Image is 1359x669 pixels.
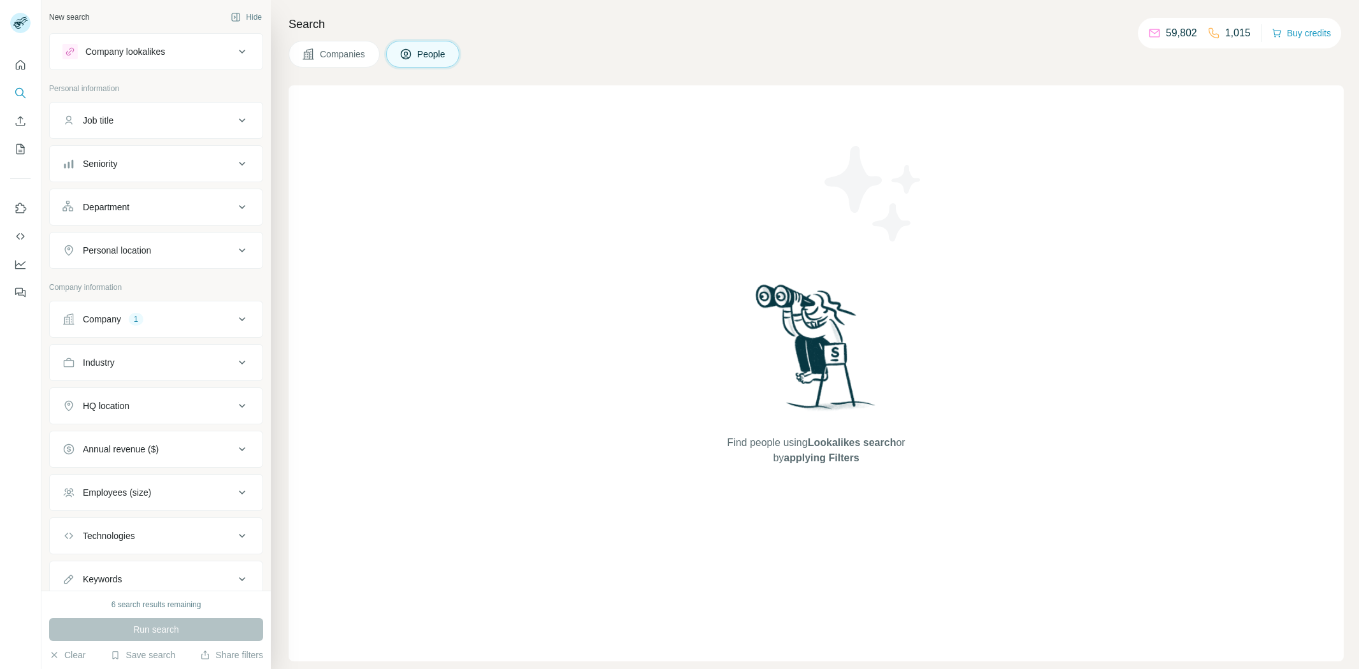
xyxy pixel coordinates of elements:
[129,313,143,325] div: 1
[10,138,31,161] button: My lists
[83,486,151,499] div: Employees (size)
[83,356,115,369] div: Industry
[49,11,89,23] div: New search
[83,201,129,213] div: Department
[50,192,262,222] button: Department
[83,443,159,456] div: Annual revenue ($)
[1166,25,1197,41] p: 59,802
[200,649,263,661] button: Share filters
[110,649,175,661] button: Save search
[85,45,165,58] div: Company lookalikes
[222,8,271,27] button: Hide
[417,48,447,61] span: People
[50,434,262,464] button: Annual revenue ($)
[320,48,366,61] span: Companies
[83,399,129,412] div: HQ location
[49,649,85,661] button: Clear
[83,529,135,542] div: Technologies
[83,573,122,586] div: Keywords
[50,36,262,67] button: Company lookalikes
[83,114,113,127] div: Job title
[49,282,263,293] p: Company information
[750,281,882,423] img: Surfe Illustration - Woman searching with binoculars
[10,225,31,248] button: Use Surfe API
[83,244,151,257] div: Personal location
[50,477,262,508] button: Employees (size)
[50,148,262,179] button: Seniority
[1225,25,1251,41] p: 1,015
[83,313,121,326] div: Company
[10,82,31,104] button: Search
[49,83,263,94] p: Personal information
[1272,24,1331,42] button: Buy credits
[111,599,201,610] div: 6 search results remaining
[289,15,1344,33] h4: Search
[10,197,31,220] button: Use Surfe on LinkedIn
[50,347,262,378] button: Industry
[10,281,31,304] button: Feedback
[50,564,262,594] button: Keywords
[10,54,31,76] button: Quick start
[50,391,262,421] button: HQ location
[50,105,262,136] button: Job title
[83,157,117,170] div: Seniority
[50,235,262,266] button: Personal location
[50,521,262,551] button: Technologies
[784,452,859,463] span: applying Filters
[816,136,931,251] img: Surfe Illustration - Stars
[714,435,918,466] span: Find people using or by
[808,437,896,448] span: Lookalikes search
[10,253,31,276] button: Dashboard
[50,304,262,334] button: Company1
[10,110,31,133] button: Enrich CSV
